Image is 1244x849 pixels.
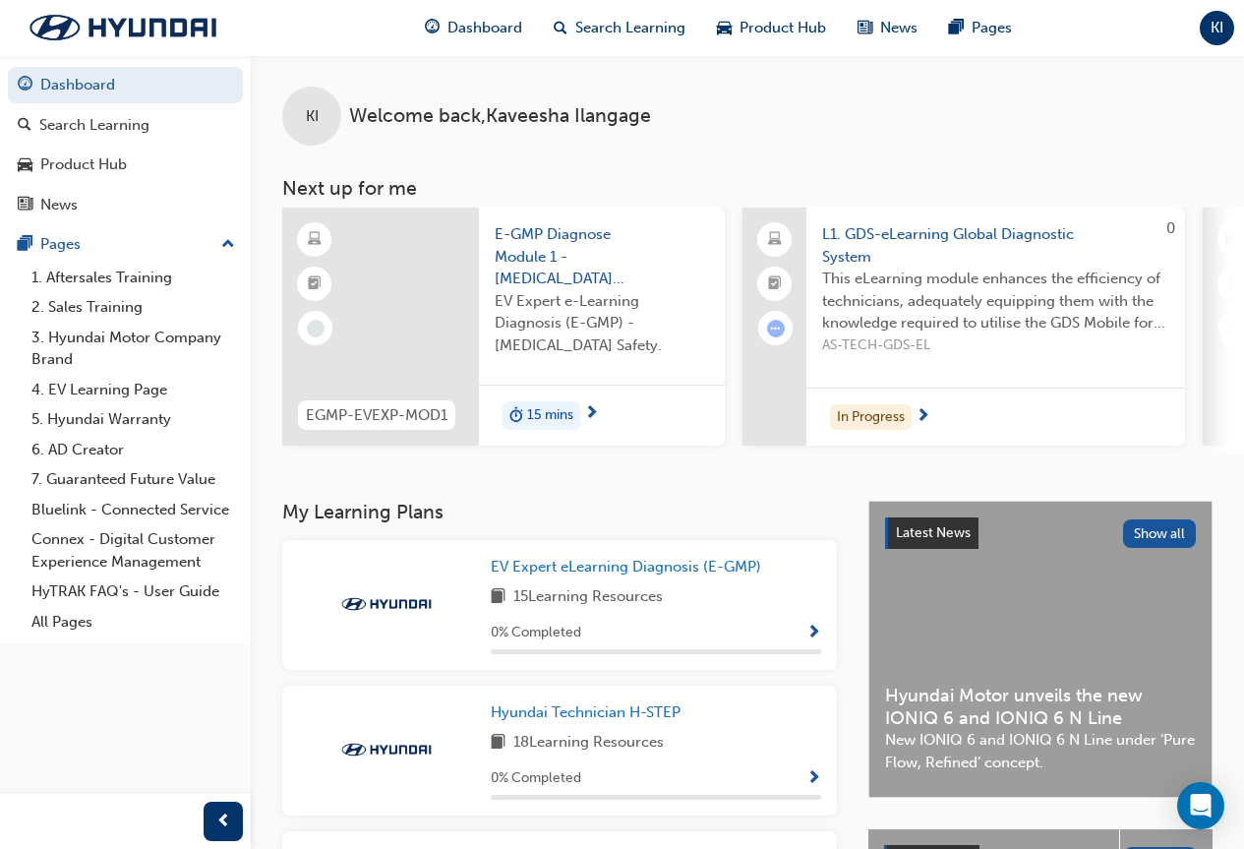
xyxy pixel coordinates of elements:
[40,233,81,256] div: Pages
[8,226,243,263] button: Pages
[425,16,440,40] span: guage-icon
[308,272,322,297] span: booktick-icon
[1211,17,1223,39] span: KI
[447,17,522,39] span: Dashboard
[949,16,964,40] span: pages-icon
[554,16,567,40] span: search-icon
[24,323,243,375] a: 3. Hyundai Motor Company Brand
[701,8,842,48] a: car-iconProduct Hub
[24,435,243,465] a: 6. AD Creator
[306,105,319,128] span: KI
[491,731,505,756] span: book-icon
[8,107,243,144] a: Search Learning
[1177,782,1224,829] div: Open Intercom Messenger
[1166,219,1175,237] span: 0
[282,208,725,446] a: EGMP-EVEXP-MOD1E-GMP Diagnose Module 1 - [MEDICAL_DATA] SafetyEV Expert e-Learning Diagnosis (E-G...
[24,607,243,637] a: All Pages
[251,177,1244,200] h3: Next up for me
[575,17,685,39] span: Search Learning
[538,8,701,48] a: search-iconSearch Learning
[24,404,243,435] a: 5. Hyundai Warranty
[349,105,651,128] span: Welcome back , Kaveesha Ilangage
[1123,519,1197,548] button: Show all
[513,585,663,610] span: 15 Learning Resources
[491,558,761,576] span: EV Expert eLearning Diagnosis (E-GMP)
[24,576,243,607] a: HyTRAK FAQ's - User Guide
[491,622,581,644] span: 0 % Completed
[10,7,236,48] img: Trak
[740,17,826,39] span: Product Hub
[509,403,523,429] span: duration-icon
[584,405,599,423] span: next-icon
[18,77,32,94] span: guage-icon
[491,701,688,724] a: Hyundai Technician H-STEP
[282,501,837,523] h3: My Learning Plans
[8,63,243,226] button: DashboardSearch LearningProduct HubNews
[24,263,243,293] a: 1. Aftersales Training
[8,187,243,223] a: News
[18,156,32,174] span: car-icon
[495,223,709,290] span: E-GMP Diagnose Module 1 - [MEDICAL_DATA] Safety
[513,731,664,756] span: 18 Learning Resources
[768,272,782,297] span: booktick-icon
[306,404,447,427] span: EGMP-EVEXP-MOD1
[409,8,538,48] a: guage-iconDashboard
[806,625,821,642] span: Show Progress
[495,290,709,357] span: EV Expert e-Learning Diagnosis (E-GMP) - [MEDICAL_DATA] Safety.
[216,810,231,834] span: prev-icon
[842,8,933,48] a: news-iconNews
[24,464,243,495] a: 7. Guaranteed Future Value
[8,67,243,103] a: Dashboard
[491,585,505,610] span: book-icon
[527,404,573,427] span: 15 mins
[806,621,821,645] button: Show Progress
[39,114,149,137] div: Search Learning
[24,375,243,405] a: 4. EV Learning Page
[717,16,732,40] span: car-icon
[491,767,581,790] span: 0 % Completed
[806,766,821,791] button: Show Progress
[972,17,1012,39] span: Pages
[332,740,441,759] img: Trak
[18,117,31,135] span: search-icon
[332,594,441,614] img: Trak
[24,495,243,525] a: Bluelink - Connected Service
[1200,11,1234,45] button: KI
[933,8,1028,48] a: pages-iconPages
[40,194,78,216] div: News
[885,729,1196,773] span: New IONIQ 6 and IONIQ 6 N Line under ‘Pure Flow, Refined’ concept.
[8,147,243,183] a: Product Hub
[1228,227,1242,253] span: people-icon
[491,703,681,721] span: Hyundai Technician H-STEP
[767,320,785,337] span: learningRecordVerb_ATTEMPT-icon
[742,208,1185,446] a: 0L1. GDS-eLearning Global Diagnostic SystemThis eLearning module enhances the efficiency of techn...
[885,685,1196,729] span: Hyundai Motor unveils the new IONIQ 6 and IONIQ 6 N Line
[24,292,243,323] a: 2. Sales Training
[1228,272,1242,297] span: booktick-icon
[822,223,1169,268] span: L1. GDS-eLearning Global Diagnostic System
[916,408,930,426] span: next-icon
[18,197,32,214] span: news-icon
[880,17,918,39] span: News
[868,501,1213,798] a: Latest NewsShow allHyundai Motor unveils the new IONIQ 6 and IONIQ 6 N LineNew IONIQ 6 and IONIQ ...
[221,232,235,258] span: up-icon
[307,320,325,337] span: learningRecordVerb_NONE-icon
[24,524,243,576] a: Connex - Digital Customer Experience Management
[896,524,971,541] span: Latest News
[40,153,127,176] div: Product Hub
[822,268,1169,334] span: This eLearning module enhances the efficiency of technicians, adequately equipping them with the ...
[308,227,322,253] span: learningResourceType_ELEARNING-icon
[18,236,32,254] span: pages-icon
[858,16,872,40] span: news-icon
[830,404,912,431] div: In Progress
[822,334,1169,357] span: AS-TECH-GDS-EL
[885,517,1196,549] a: Latest NewsShow all
[768,227,782,253] span: laptop-icon
[806,770,821,788] span: Show Progress
[491,556,769,578] a: EV Expert eLearning Diagnosis (E-GMP)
